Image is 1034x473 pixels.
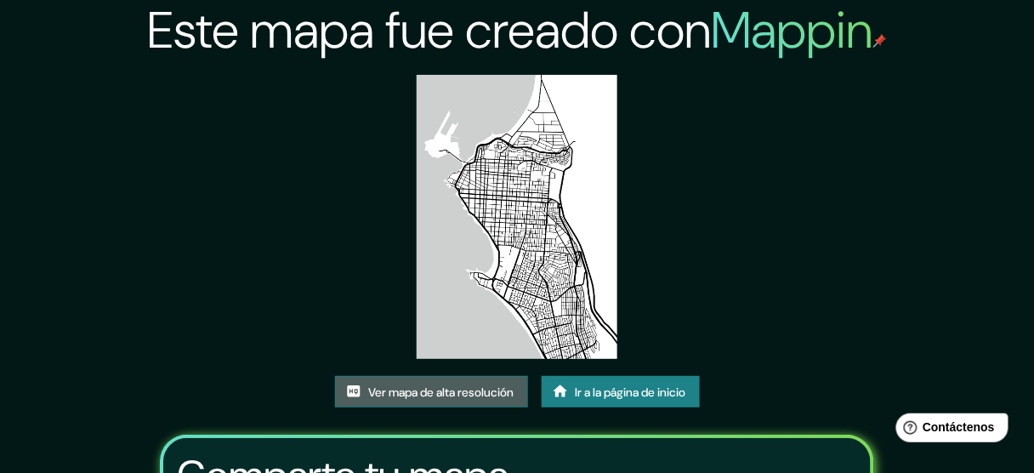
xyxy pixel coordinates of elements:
iframe: Lanzador de widgets de ayuda [883,407,1015,454]
img: pin de mapeo [873,34,887,48]
font: Ir a la página de inicio [576,385,686,400]
font: Ver mapa de alta resolución [369,385,514,400]
img: created-map [417,75,617,359]
a: Ver mapa de alta resolución [335,376,528,408]
a: Ir a la página de inicio [542,376,700,408]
